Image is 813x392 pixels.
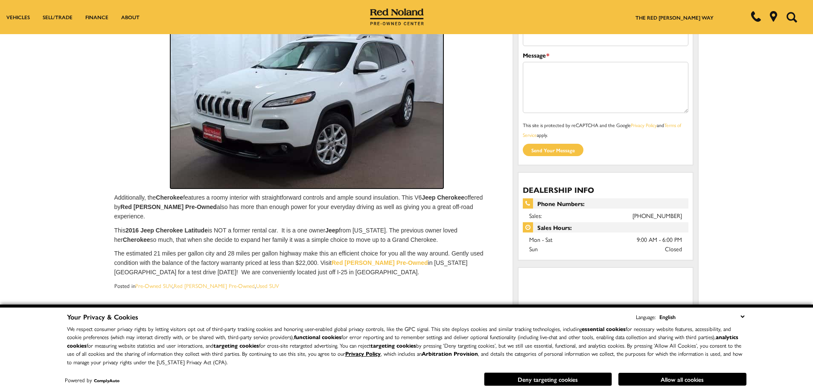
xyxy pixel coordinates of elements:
[213,341,259,349] strong: targeting cookies
[114,193,500,221] p: Additionally, the features a roomy interior with straightforward controls and ample sound insulat...
[114,281,500,290] div: Posted in , ,
[67,333,738,349] strong: analytics cookies
[120,203,217,210] strong: Red [PERSON_NAME] Pre-Owned
[422,194,464,201] strong: Jeep Cherokee
[114,226,500,244] p: This is NOT a former rental car. It is a one owner from [US_STATE]. The previous owner loved her ...
[370,9,424,26] img: Red Noland Pre-Owned
[618,373,746,386] button: Allow all cookies
[529,244,538,253] span: Sun
[523,121,681,139] small: This site is protected by reCAPTCHA and the Google and apply.
[582,325,626,333] strong: essential cookies
[170,6,443,189] img: 2016 Jeep Cherokee Latutude SUV For Sale Red Noland Pre-Owned
[325,227,339,234] strong: Jeep
[529,235,553,244] span: Mon - Sat
[523,198,689,209] span: Phone Numbers:
[65,377,119,383] div: Powered by
[174,282,255,290] a: Red [PERSON_NAME] Pre-Owned
[370,341,416,349] strong: targeting cookies
[345,349,381,357] a: Privacy Policy
[635,14,714,21] a: The Red [PERSON_NAME] Way
[783,0,800,34] button: Open the search field
[67,325,746,366] p: We respect consumer privacy rights by letting visitors opt out of third-party tracking cookies an...
[125,227,208,234] strong: 2016 Jeep Cherokee Latitude
[657,312,746,322] select: Language Select
[632,211,682,220] a: [PHONE_NUMBER]
[67,312,138,322] span: Your Privacy & Cookies
[135,282,172,290] a: Pre-Owned SUV
[123,236,150,243] strong: Cherokee
[529,211,542,220] span: Sales:
[523,222,689,232] span: Sales Hours:
[523,121,681,139] a: Terms of Service
[94,377,119,383] a: ComplyAuto
[631,121,657,129] a: Privacy Policy
[294,333,341,341] strong: functional cookies
[665,244,682,253] span: Closed
[523,144,583,156] input: Send your message
[523,186,689,194] h3: Dealership Info
[256,282,279,290] a: Used SUV
[422,349,478,357] strong: Arbitration Provision
[523,272,689,336] iframe: Dealer location map
[114,249,500,277] p: The estimated 21 miles per gallon city and 28 miles per gallon highway make this an efficient cho...
[370,12,424,20] a: Red Noland Pre-Owned
[484,372,612,386] button: Deny targeting cookies
[156,194,183,201] strong: Cherokee
[637,235,682,244] span: 9:00 AM - 6:00 PM
[636,314,656,319] div: Language:
[523,50,549,60] label: Message
[332,259,428,266] a: Red [PERSON_NAME] Pre-Owned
